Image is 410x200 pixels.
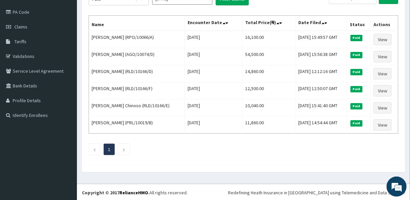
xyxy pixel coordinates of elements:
[12,34,27,50] img: d_794563401_company_1708531726252_794563401
[89,65,185,82] td: [PERSON_NAME] (RLD/10166/D)
[296,31,347,48] td: [DATE] 15:49:57 GMT
[242,65,296,82] td: 14,860.00
[14,24,27,30] span: Claims
[374,85,392,96] a: View
[122,146,125,152] a: Next page
[185,48,242,65] td: [DATE]
[350,120,363,126] span: Paid
[296,117,347,134] td: [DATE] 14:54:44 GMT
[347,16,371,31] th: Status
[14,39,26,45] span: Tariffs
[39,58,92,126] span: We're online!
[242,82,296,99] td: 12,500.00
[242,16,296,31] th: Total Price(₦)
[185,117,242,134] td: [DATE]
[350,35,363,41] span: Paid
[296,16,347,31] th: Date Filed
[185,99,242,117] td: [DATE]
[374,68,392,79] a: View
[35,38,112,46] div: Chat with us now
[228,189,405,196] div: Redefining Heath Insurance in [GEOGRAPHIC_DATA] using Telemedicine and Data Science!
[371,16,398,31] th: Actions
[93,146,96,152] a: Previous page
[89,16,185,31] th: Name
[89,82,185,99] td: [PERSON_NAME] (RLD/10166/F)
[242,99,296,117] td: 10,040.00
[89,48,185,65] td: [PERSON_NAME] (AGO/10074/D)
[185,82,242,99] td: [DATE]
[374,51,392,62] a: View
[374,102,392,114] a: View
[242,117,296,134] td: 11,860.00
[350,69,363,75] span: Paid
[185,16,242,31] th: Encounter Date
[242,31,296,48] td: 16,100.00
[108,146,110,152] a: Page 1 is your current page
[296,99,347,117] td: [DATE] 15:41:40 GMT
[185,31,242,48] td: [DATE]
[242,48,296,65] td: 54,500.00
[110,3,126,19] div: Minimize live chat window
[3,131,127,154] textarea: Type your message and hit 'Enter'
[82,190,149,196] strong: Copyright © 2017 .
[374,119,392,131] a: View
[296,48,347,65] td: [DATE] 15:56:38 GMT
[350,86,363,92] span: Paid
[89,31,185,48] td: [PERSON_NAME] (RPO/10066/A)
[119,190,148,196] a: RelianceHMO
[374,34,392,45] a: View
[350,52,363,58] span: Paid
[296,65,347,82] td: [DATE] 12:12:16 GMT
[89,117,185,134] td: [PERSON_NAME] (PRL/10019/B)
[89,99,185,117] td: [PERSON_NAME] Chinoso (RLD/10166/E)
[185,65,242,82] td: [DATE]
[350,103,363,109] span: Paid
[296,82,347,99] td: [DATE] 12:50:07 GMT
